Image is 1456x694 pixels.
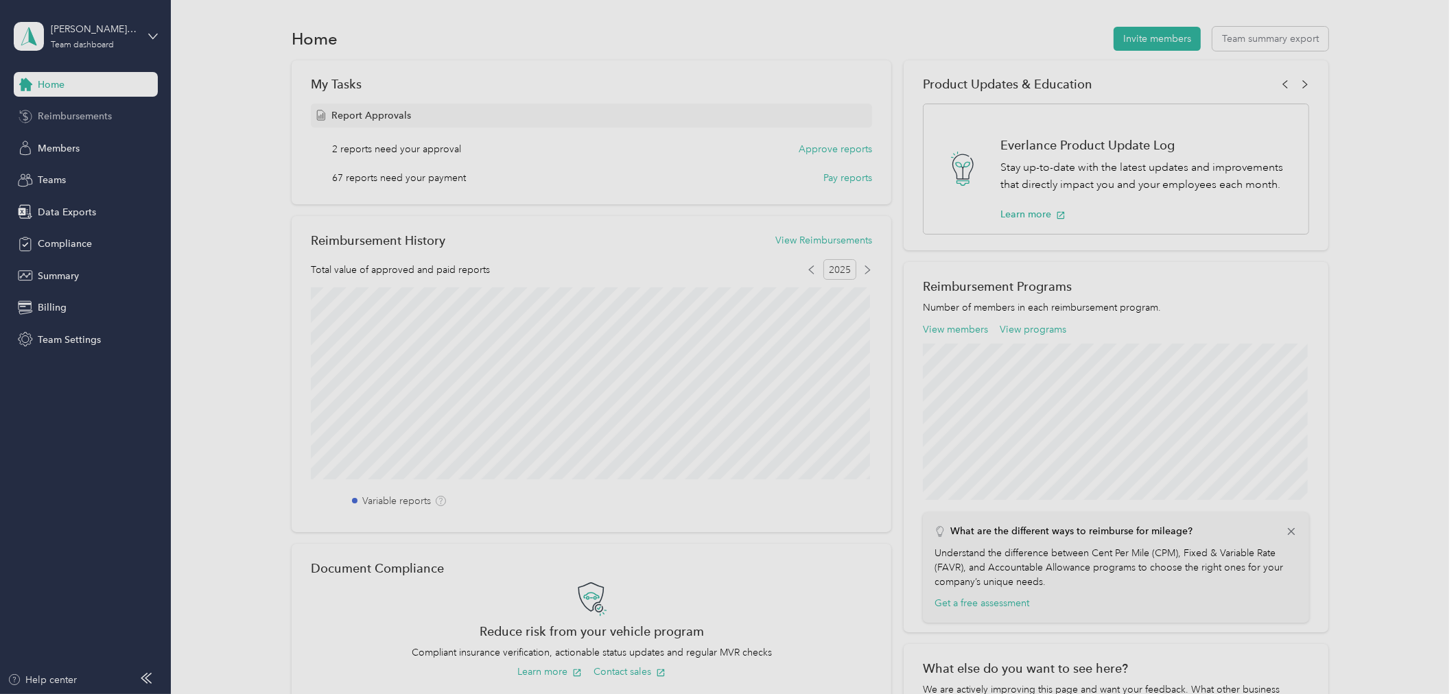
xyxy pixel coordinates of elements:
h2: Reimbursement Programs [923,279,1310,294]
div: [PERSON_NAME] Management [51,22,137,36]
span: Teams [38,173,66,187]
button: Get a free assessment [935,596,1029,610]
button: Invite members [1114,27,1201,51]
label: Variable reports [362,494,431,508]
span: Members [38,141,80,156]
span: Home [38,77,64,92]
button: Pay reports [823,171,872,185]
span: Report Approvals [331,108,411,123]
span: Product Updates & Education [923,77,1092,91]
span: 2 reports need your approval [333,142,462,156]
button: View members [923,322,988,337]
div: My Tasks [311,77,872,91]
span: Total value of approved and paid reports [311,263,490,277]
button: View programs [1000,322,1066,337]
p: Stay up-to-date with the latest updates and improvements that directly impact you and your employ... [1000,159,1295,193]
span: 67 reports need your payment [333,171,467,185]
h2: Reimbursement History [311,233,445,248]
button: Team summary export [1212,27,1328,51]
h2: Document Compliance [311,561,444,575]
span: Compliance [38,237,92,251]
button: Contact sales [594,665,666,679]
span: Data Exports [38,205,96,219]
h1: Home [292,32,338,46]
span: Team Settings [38,333,101,347]
p: Understand the difference between Cent Per Mile (CPM), Fixed & Variable Rate (FAVR), and Accounta... [935,546,1298,589]
p: Number of members in each reimbursement program. [923,300,1310,315]
span: 2025 [823,259,856,280]
div: Team dashboard [51,41,114,49]
p: Compliant insurance verification, actionable status updates and regular MVR checks [311,645,872,660]
h2: Reduce risk from your vehicle program [311,624,872,638]
p: What are the different ways to reimburse for mileage? [950,524,1193,538]
button: Learn more [1000,207,1066,222]
h1: Everlance Product Update Log [1000,138,1295,152]
span: Billing [38,300,67,315]
iframe: Everlance-gr Chat Button Frame [1379,617,1456,694]
span: Reimbursements [38,109,112,123]
button: Learn more [517,665,582,679]
button: Help center [8,673,78,687]
span: Summary [38,269,79,283]
button: View Reimbursements [775,233,872,248]
button: Approve reports [799,142,872,156]
div: What else do you want to see here? [923,661,1310,675]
